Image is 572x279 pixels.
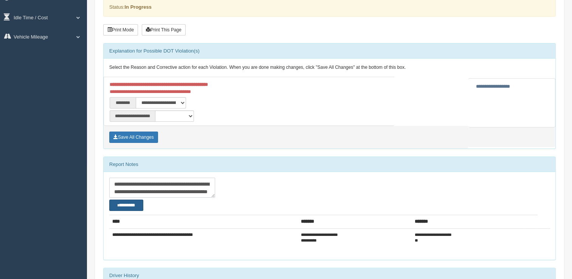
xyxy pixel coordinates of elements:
button: Print Mode [103,24,138,36]
button: Print This Page [142,24,186,36]
div: Select the Reason and Corrective action for each Violation. When you are done making changes, cli... [104,59,555,77]
strong: In Progress [124,4,152,10]
button: Save [109,132,158,143]
div: Explanation for Possible DOT Violation(s) [104,43,555,59]
button: Change Filter Options [109,200,143,211]
div: Report Notes [104,157,555,172]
